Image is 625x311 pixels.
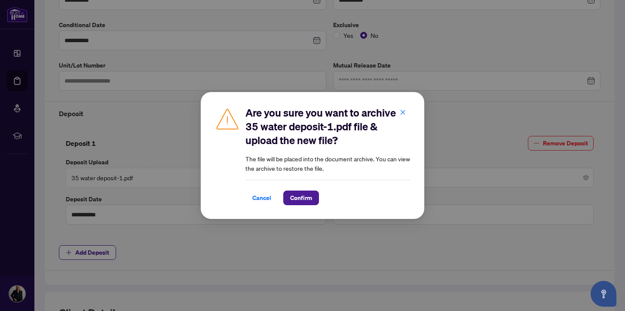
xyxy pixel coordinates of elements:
button: Confirm [283,191,319,205]
span: close [400,109,406,115]
h2: Are you sure you want to archive 35 water deposit-1.pdf file & upload the new file? [245,106,411,147]
span: Cancel [252,191,271,205]
button: Cancel [245,191,278,205]
img: Caution Icon [214,106,240,132]
div: The file will be placed into the document archive. You can view the archive to restore the file. [245,106,411,205]
span: Confirm [290,191,312,205]
button: Open asap [591,281,616,307]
